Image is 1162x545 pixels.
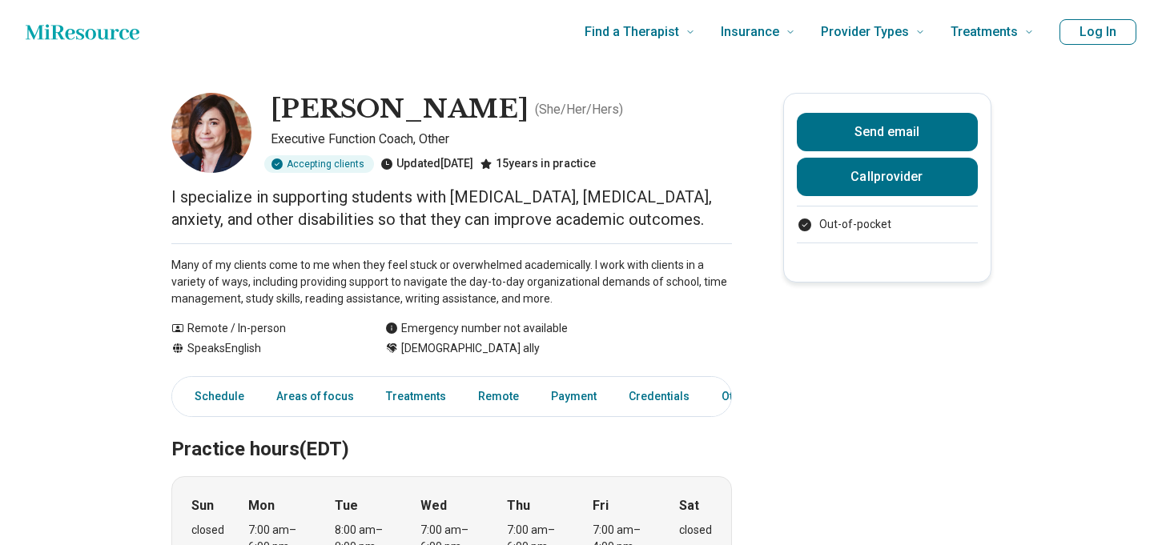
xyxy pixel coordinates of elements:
[191,522,224,539] div: closed
[271,130,732,149] p: Executive Function Coach, Other
[171,93,251,173] img: Shannon Bellezza, Executive Function Coach
[271,93,529,126] h1: [PERSON_NAME]
[951,21,1018,43] span: Treatments
[264,155,374,173] div: Accepting clients
[380,155,473,173] div: Updated [DATE]
[171,186,732,230] p: I specialize in supporting students with [MEDICAL_DATA], [MEDICAL_DATA], anxiety, and other disab...
[335,496,358,515] strong: Tue
[679,522,712,539] div: closed
[171,320,353,337] div: Remote / In-person
[797,216,978,233] li: Out-of-pocket
[507,496,530,515] strong: Thu
[821,21,909,43] span: Provider Types
[171,257,732,307] p: Many of my clients come to me when they feel stuck or overwhelmed academically. I work with clien...
[679,496,699,515] strong: Sat
[175,380,254,413] a: Schedule
[619,380,699,413] a: Credentials
[468,380,529,413] a: Remote
[712,380,770,413] a: Other
[171,398,732,463] h2: Practice hours (EDT)
[385,320,568,337] div: Emergency number not available
[797,158,978,196] button: Callprovider
[797,113,978,151] button: Send email
[248,496,275,515] strong: Mon
[171,340,353,357] div: Speaks English
[797,216,978,233] ul: Payment options
[26,16,139,48] a: Home page
[593,496,609,515] strong: Fri
[480,155,596,173] div: 15 years in practice
[1059,19,1136,45] button: Log In
[535,100,623,119] p: ( She/Her/Hers )
[420,496,447,515] strong: Wed
[376,380,456,413] a: Treatments
[721,21,779,43] span: Insurance
[541,380,606,413] a: Payment
[585,21,679,43] span: Find a Therapist
[267,380,364,413] a: Areas of focus
[401,340,540,357] span: [DEMOGRAPHIC_DATA] ally
[191,496,214,515] strong: Sun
